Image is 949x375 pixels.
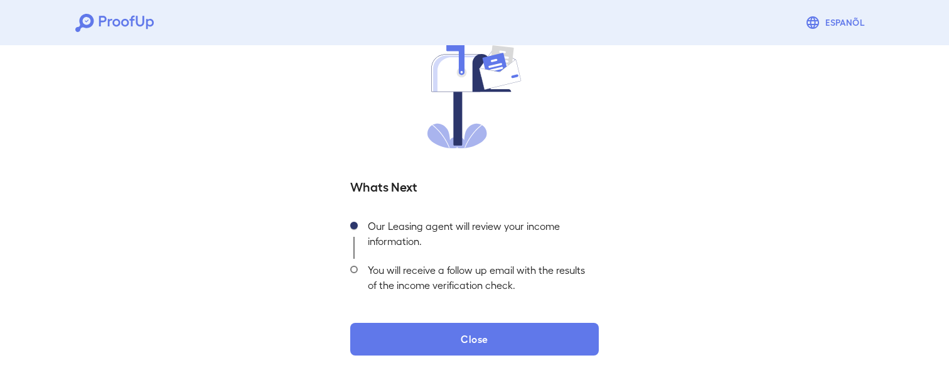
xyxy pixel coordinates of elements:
h5: Whats Next [350,177,599,195]
button: Espanõl [800,10,874,35]
img: received.svg [427,42,522,148]
div: Our Leasing agent will review your income information. [358,215,599,259]
button: Close [350,323,599,356]
div: You will receive a follow up email with the results of the income verification check. [358,259,599,303]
